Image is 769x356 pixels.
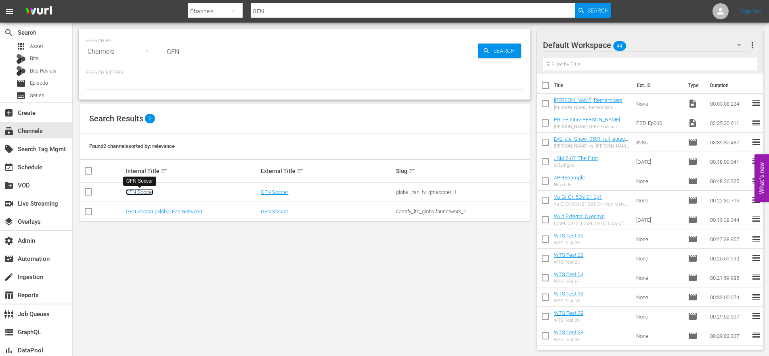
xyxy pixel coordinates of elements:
div: New title [554,182,585,187]
span: 44 [613,37,626,54]
button: Search [575,3,611,18]
td: None [633,326,685,346]
span: more_vert [748,40,757,50]
div: GFN Soccer [126,178,153,185]
button: more_vert [748,35,757,55]
span: GraphQL [4,327,14,337]
th: Type [683,74,705,97]
div: Bits [16,54,26,64]
button: Search [478,44,521,58]
span: sort [161,167,168,175]
span: Schedule [4,162,14,172]
div: External Title [261,166,394,176]
span: 2 [145,114,155,123]
td: 00:03:08.224 [707,94,751,113]
span: Asset [16,42,26,51]
td: None [633,287,685,307]
span: reorder [751,234,761,244]
a: Wurl External Overlays [554,213,605,219]
td: 03:39:30.487 [707,133,751,152]
div: Bits Review [16,66,26,76]
span: reorder [751,292,761,302]
span: Search [4,28,14,37]
div: (DUPLICATE) (DUPLICATE) Copy of [PERSON_NAME] External Overlays [554,221,630,226]
a: Yu-Gi-Oh 5Ds S1 Ep1 [554,194,602,200]
a: GFN Soccer [261,189,288,195]
td: 00:27:38.957 [707,229,751,249]
span: Search Tag Mgmt [4,144,14,154]
td: 00:19:38.344 [707,210,751,229]
th: Ext. ID [632,74,683,97]
span: Series [16,91,26,100]
div: WTS Test 54 [554,279,583,284]
td: 00:22:30.716 [707,191,751,210]
td: None [633,94,685,113]
td: None [633,249,685,268]
span: sort [409,167,416,175]
td: None [633,171,685,191]
span: sort [297,167,304,175]
div: [PERSON_NAME] vs. [PERSON_NAME] - Die Liveshow [554,144,630,149]
span: Live Streaming [4,199,14,208]
span: reorder [751,137,761,147]
span: reorder [751,195,761,205]
td: [DATE] [633,210,685,229]
div: WTS Test 18 [554,298,583,304]
span: Create [4,108,14,118]
div: castify_ltd_globalfannetwork_1 [396,208,529,214]
a: JSM 5-07 'The First Thanksgiving' (+125) [554,155,601,167]
span: Video [688,99,698,108]
a: [PERSON_NAME] Remembers [PERSON_NAME] V2 [554,97,626,109]
img: ans4CAIJ8jUAAAAAAAAAAAAAAAAAAAAAAAAgQb4GAAAAAAAAAAAAAAAAAAAAAAAAJMjXAAAAAAAAAAAAAAAAAAAAAAAAgAT5G... [19,2,58,21]
a: WTS Test 35 [554,233,583,239]
td: None [633,191,685,210]
div: Slug [396,166,529,176]
td: [DATE] [633,152,685,171]
span: Episode [688,331,698,341]
span: Job Queues [4,309,14,319]
a: WTS Test 54 [554,271,583,277]
span: reorder [751,253,761,263]
a: EvS_die_Show_0501_full_episode [554,136,628,148]
a: WTS Test 39 [554,310,583,316]
div: [PERSON_NAME] Remembers [PERSON_NAME] V2 [554,105,630,110]
span: Episode [688,254,698,263]
td: 00:25:59.992 [707,249,751,268]
a: GFN Soccer [261,208,288,214]
span: VOD [4,181,14,190]
span: Episode [688,196,698,205]
span: Reports [4,290,14,300]
a: GFN Soccer [126,189,153,195]
span: Episode [688,292,698,302]
td: None [633,268,685,287]
span: Search [490,44,521,58]
span: Series [30,92,44,100]
td: 00:18:00.041 [707,152,751,171]
a: PBD-Ep066-[PERSON_NAME] [554,117,620,123]
span: Episode [688,157,698,167]
span: Episode [688,312,698,321]
td: 02:35:20.611 [707,113,751,133]
span: reorder [751,214,761,224]
span: Search [587,3,609,18]
span: menu [5,6,15,16]
td: 00:21:59.985 [707,268,751,287]
a: WTS Test 18 [554,291,583,297]
span: Admin [4,236,14,246]
span: Episode [688,234,698,244]
div: Default Workspace [543,34,749,56]
span: reorder [751,176,761,185]
div: Yu-Gi-Oh 5Ds: S1 Ep1: On Your Mark, Get Set, DUEL! [554,202,630,207]
div: dsfgdfgda [554,163,630,168]
p: Search Filters: [86,69,524,76]
span: Episode [688,137,698,147]
div: WTS Test 39 [554,318,583,323]
span: DataPool [4,346,14,355]
span: Episode [16,79,26,88]
div: WTS Test 23 [554,260,583,265]
td: None [633,229,685,249]
th: Duration [705,74,754,97]
span: Bits [30,54,39,62]
td: None [633,307,685,326]
span: reorder [751,156,761,166]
